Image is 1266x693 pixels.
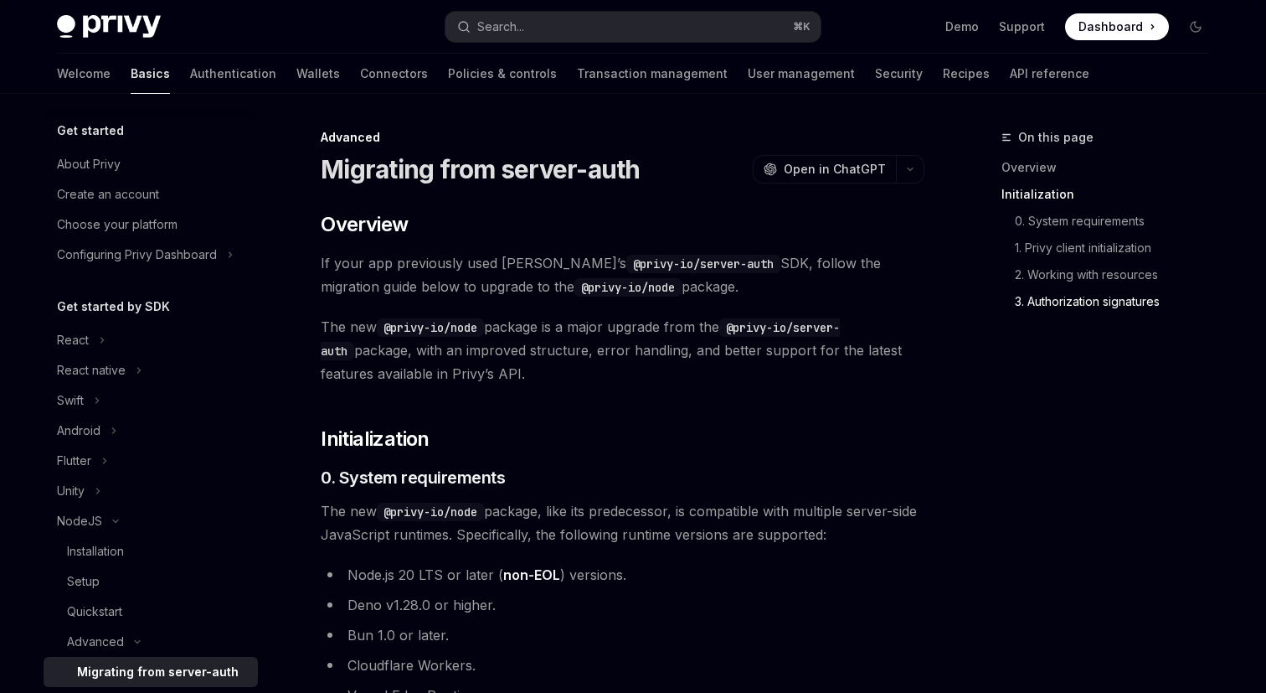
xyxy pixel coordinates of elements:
[1015,235,1222,261] a: 1. Privy client initialization
[1018,127,1094,147] span: On this page
[67,541,124,561] div: Installation
[57,390,84,411] div: Swift
[1065,13,1169,40] a: Dashboard
[44,179,258,209] a: Create an account
[1001,154,1222,181] a: Overview
[44,149,258,179] a: About Privy
[377,318,484,337] code: @privy-io/node
[503,566,560,584] a: non-EOL
[57,184,159,204] div: Create an account
[57,421,100,441] div: Android
[626,255,780,273] code: @privy-io/server-auth
[377,503,484,521] code: @privy-io/node
[448,54,557,94] a: Policies & controls
[321,154,641,184] h1: Migrating from server-auth
[1015,261,1222,288] a: 2. Working with resources
[321,251,924,298] span: If your app previously used [PERSON_NAME]’s SDK, follow the migration guide below to upgrade to t...
[44,209,258,240] a: Choose your platform
[321,623,924,647] li: Bun 1.0 or later.
[67,632,124,652] div: Advanced
[1015,208,1222,235] a: 0. System requirements
[57,54,111,94] a: Welcome
[793,20,811,34] span: ⌘ K
[875,54,923,94] a: Security
[321,129,924,146] div: Advanced
[999,18,1045,35] a: Support
[57,481,85,501] div: Unity
[574,278,682,297] code: @privy-io/node
[44,657,258,687] a: Migrating from server-auth
[943,54,990,94] a: Recipes
[321,499,924,546] span: The new package, like its predecessor, is compatible with multiple server-side JavaScript runtime...
[67,571,100,592] div: Setup
[945,18,979,35] a: Demo
[321,426,430,453] span: Initialization
[477,17,524,37] div: Search...
[44,536,258,566] a: Installation
[784,161,886,178] span: Open in ChatGPT
[321,593,924,617] li: Deno v1.28.0 or higher.
[748,54,855,94] a: User management
[445,12,821,42] button: Search...⌘K
[131,54,170,94] a: Basics
[57,511,102,531] div: NodeJS
[1182,13,1209,40] button: Toggle dark mode
[57,330,89,350] div: React
[44,597,258,627] a: Quickstart
[57,215,178,235] div: Choose your platform
[321,211,408,238] span: Overview
[57,15,161,39] img: dark logo
[57,154,121,174] div: About Privy
[44,566,258,597] a: Setup
[577,54,728,94] a: Transaction management
[1015,288,1222,315] a: 3. Authorization signatures
[321,563,924,587] li: Node.js 20 LTS or later ( ) versions.
[321,466,505,489] span: 0. System requirements
[57,297,170,317] h5: Get started by SDK
[57,451,91,471] div: Flutter
[57,121,124,141] h5: Get started
[360,54,428,94] a: Connectors
[1001,181,1222,208] a: Initialization
[296,54,340,94] a: Wallets
[190,54,276,94] a: Authentication
[1010,54,1089,94] a: API reference
[1078,18,1143,35] span: Dashboard
[67,602,122,622] div: Quickstart
[57,360,126,380] div: React native
[77,662,239,682] div: Migrating from server-auth
[57,245,217,265] div: Configuring Privy Dashboard
[753,155,896,184] button: Open in ChatGPT
[321,315,924,385] span: The new package is a major upgrade from the package, with an improved structure, error handling, ...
